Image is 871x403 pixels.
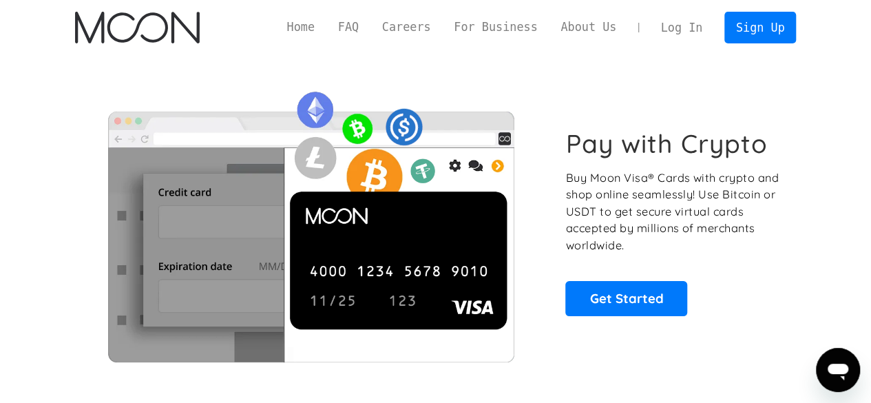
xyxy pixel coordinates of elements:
a: Careers [370,19,442,36]
a: Log In [649,12,714,43]
p: Buy Moon Visa® Cards with crypto and shop online seamlessly! Use Bitcoin or USDT to get secure vi... [565,169,781,254]
iframe: Przycisk umożliwiający otwarcie okna komunikatora [816,348,860,392]
a: For Business [442,19,549,36]
a: home [75,12,200,43]
a: Sign Up [724,12,796,43]
img: Moon Logo [75,12,200,43]
a: About Us [549,19,628,36]
a: Get Started [565,281,687,316]
a: Home [275,19,326,36]
img: Moon Cards let you spend your crypto anywhere Visa is accepted. [75,82,547,362]
a: FAQ [326,19,370,36]
h1: Pay with Crypto [565,128,768,159]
